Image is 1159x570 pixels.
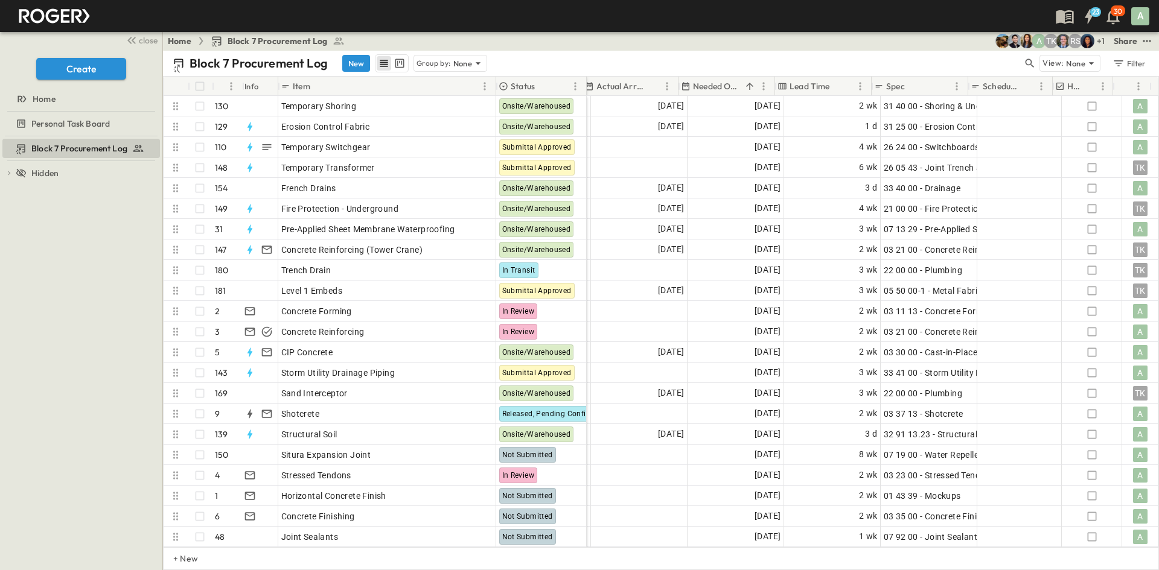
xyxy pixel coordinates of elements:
[658,283,684,297] span: [DATE]
[377,56,391,71] button: row view
[502,430,571,439] span: Onsite/Warehoused
[884,285,1050,297] span: 05 50 00-1 - Metal Fabrications (EMBEDS)
[884,141,1050,153] span: 26 24 00 - Switchboards and Panelboards
[502,492,553,500] span: Not Submitted
[2,115,158,132] a: Personal Task Board
[658,427,684,441] span: [DATE]
[884,100,1018,112] span: 31 40 00 - Shoring & Underpinning
[281,428,337,440] span: Structural Soil
[859,201,878,215] span: 4 wk
[884,510,999,522] span: 03 35 00 - Concrete Finishing
[647,80,660,93] button: Sort
[755,509,781,523] span: [DATE]
[884,203,983,215] span: 21 00 00 - Fire Protection
[1133,325,1148,339] div: A
[755,468,781,482] span: [DATE]
[755,304,781,318] span: [DATE]
[211,35,345,47] a: Block 7 Procurement Log
[281,244,423,256] span: Concrete Reinforcing (Tower Crane)
[215,244,227,256] p: 147
[281,510,355,522] span: Concrete Finishing
[281,449,371,461] span: Situra Expansion Joint
[1133,160,1148,175] div: TK
[502,533,553,541] span: Not Submitted
[755,119,781,133] span: [DATE]
[215,531,225,543] p: 48
[568,79,583,93] button: Menu
[1114,35,1137,47] div: Share
[2,90,158,107] a: Home
[1086,80,1099,93] button: Sort
[1133,345,1148,359] div: A
[884,449,992,461] span: 07 19 00 - Water Repellents
[859,366,878,379] span: 3 wk
[658,119,684,133] span: [DATE]
[859,530,878,543] span: 1 wk
[859,345,878,359] span: 2 wk
[502,204,571,213] span: Onsite/Warehoused
[502,512,553,521] span: Not Submitted
[983,80,1018,92] p: Schedule ID
[244,69,259,103] div: Info
[1034,79,1049,93] button: Menu
[755,283,781,297] span: [DATE]
[1056,34,1070,48] img: Jared Salin (jsalin@cahill-sf.com)
[1077,5,1101,27] button: 23
[502,184,571,192] span: Onsite/Warehoused
[884,162,1054,174] span: 26 05 43 - Joint Trench and Appurtenances
[215,141,227,153] p: 110
[832,80,846,93] button: Sort
[1133,140,1148,154] div: A
[693,80,741,92] p: Needed Onsite
[33,93,56,105] span: Home
[1067,80,1084,92] p: Hot?
[281,264,331,276] span: Trench Drain
[1133,530,1148,544] div: A
[2,139,160,158] div: Block 7 Procurement Logtest
[755,242,781,256] span: [DATE]
[1133,99,1148,113] div: A
[884,387,963,399] span: 22 00 00 - Plumbing
[886,80,905,92] p: Spec
[859,325,878,338] span: 2 wk
[884,121,991,133] span: 31 25 00 - Erosion Controls
[215,510,220,522] p: 6
[658,201,684,215] span: [DATE]
[453,57,473,69] p: None
[190,55,328,72] p: Block 7 Procurement Log
[31,118,110,130] span: Personal Task Board
[884,490,961,502] span: 01 43 39 - Mockups
[1133,448,1148,462] div: A
[755,99,781,113] span: [DATE]
[859,304,878,318] span: 2 wk
[1118,80,1131,93] button: Sort
[755,427,781,441] span: [DATE]
[1092,7,1100,17] h6: 23
[281,121,370,133] span: Erosion Control Fabric
[224,79,238,93] button: Menu
[242,77,278,96] div: Info
[859,489,878,502] span: 2 wk
[537,80,551,93] button: Sort
[281,203,399,215] span: Fire Protection - Underground
[502,122,571,131] span: Onsite/Warehoused
[1042,57,1064,70] p: View:
[1133,366,1148,380] div: A
[2,140,158,157] a: Block 7 Procurement Log
[215,100,229,112] p: 130
[1097,35,1109,47] p: + 1
[215,387,228,399] p: 169
[865,119,877,133] span: 1 d
[215,367,228,379] p: 143
[281,182,336,194] span: French Drains
[658,99,684,113] span: [DATE]
[658,222,684,236] span: [DATE]
[755,366,781,379] span: [DATE]
[502,348,571,356] span: Onsite/Warehoused
[755,325,781,338] span: [DATE]
[1131,7,1149,25] div: A
[1020,34,1034,48] img: Kim Bowen (kbowen@cahill-sf.com)
[658,242,684,256] span: [DATE]
[755,407,781,420] span: [DATE]
[1112,57,1146,70] div: Filter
